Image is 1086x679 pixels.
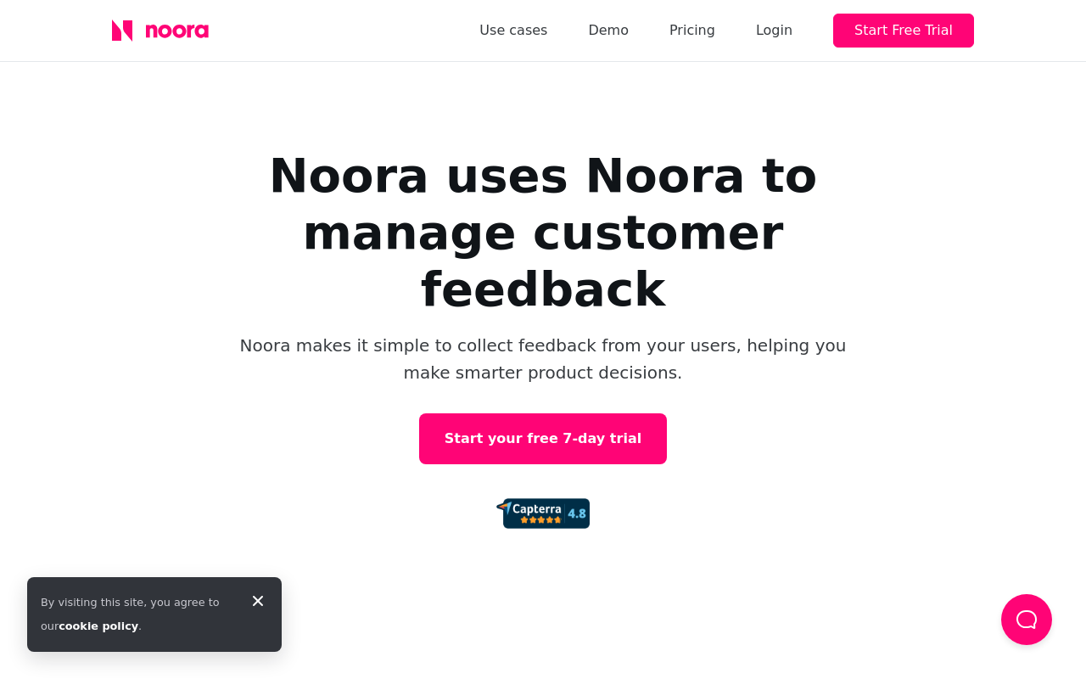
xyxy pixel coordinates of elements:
[204,147,882,318] h1: Noora uses Noora to manage customer feedback
[479,19,547,42] a: Use cases
[496,498,590,529] img: 92d72d4f0927c2c8b0462b8c7b01ca97.png
[238,332,848,386] p: Noora makes it simple to collect feedback from your users, helping you make smarter product decis...
[41,591,234,638] div: By visiting this site, you agree to our .
[756,19,792,42] div: Login
[59,620,138,632] a: cookie policy
[833,14,974,48] button: Start Free Trial
[1001,594,1052,645] button: Load Chat
[588,19,629,42] a: Demo
[669,19,715,42] a: Pricing
[419,413,667,464] a: Start your free 7-day trial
